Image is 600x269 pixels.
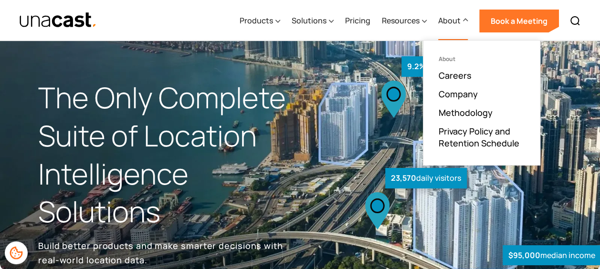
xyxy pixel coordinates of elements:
[38,238,286,267] p: Build better products and make smarter decisions with real-world location data.
[38,79,300,231] h1: The Only Complete Suite of Location Intelligence Solutions
[439,125,525,149] a: Privacy Policy and Retention Schedule
[391,173,416,183] strong: 23,570
[240,1,280,41] div: Products
[292,15,326,26] div: Solutions
[5,241,28,264] div: Cookie Preferences
[439,88,478,100] a: Company
[382,1,427,41] div: Resources
[423,40,540,166] nav: About
[401,56,511,77] div: increase in foot traffic
[407,61,426,72] strong: 9.2%
[385,168,467,188] div: daily visitors
[292,1,334,41] div: Solutions
[439,56,525,62] div: About
[19,12,97,29] a: home
[479,10,559,32] a: Book a Meeting
[569,15,581,27] img: Search icon
[508,250,540,260] strong: $95,000
[438,1,468,41] div: About
[439,70,472,81] a: Careers
[345,1,370,41] a: Pricing
[382,15,420,26] div: Resources
[438,15,461,26] div: About
[19,12,97,29] img: Unacast text logo
[439,107,493,118] a: Methodology
[240,15,273,26] div: Products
